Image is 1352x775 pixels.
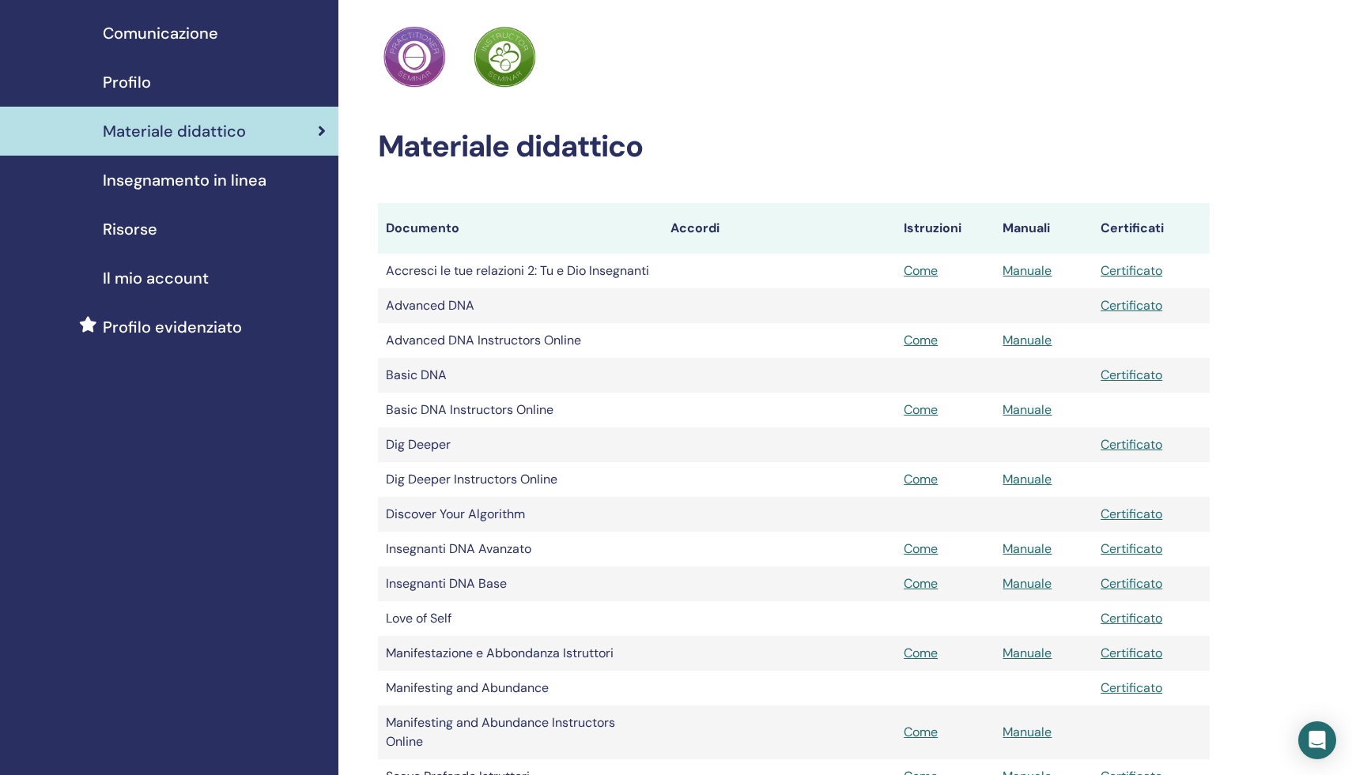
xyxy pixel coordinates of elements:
div: Open Intercom Messenger [1298,721,1336,759]
a: Certificato [1101,367,1162,383]
span: Insegnamento in linea [103,168,266,192]
a: Certificato [1101,610,1162,626]
th: Documento [378,203,663,254]
td: Dig Deeper Instructors Online [378,462,663,497]
span: Comunicazione [103,21,218,45]
th: Istruzioni [896,203,995,254]
a: Manuale [1003,332,1052,348]
a: Certificato [1101,506,1162,522]
a: Manuale [1003,471,1052,487]
td: Insegnanti DNA Avanzato [378,532,663,566]
a: Certificato [1101,679,1162,696]
a: Certificato [1101,436,1162,453]
span: Profilo evidenziato [103,315,242,339]
td: Basic DNA Instructors Online [378,393,663,427]
td: Manifesting and Abundance [378,671,663,705]
a: Certificato [1101,575,1162,592]
td: Advanced DNA [378,288,663,323]
th: Manuali [995,203,1093,254]
a: Come [904,401,938,418]
a: Come [904,724,938,740]
img: Practitioner [383,26,445,88]
a: Come [904,540,938,557]
td: Basic DNA [378,358,663,393]
img: Practitioner [474,26,535,88]
a: Manuale [1003,724,1052,740]
td: Insegnanti DNA Base [378,566,663,601]
a: Come [904,575,938,592]
td: Dig Deeper [378,427,663,462]
a: Certificato [1101,297,1162,314]
a: Come [904,645,938,661]
td: Love of Self [378,601,663,636]
td: Advanced DNA Instructors Online [378,323,663,358]
span: Materiale didattico [103,119,246,143]
td: Discover Your Algorithm [378,497,663,532]
h2: Materiale didattico [378,129,1210,165]
a: Manuale [1003,262,1052,279]
td: Manifestazione e Abbondanza Istruttori [378,636,663,671]
td: Accresci le tue relazioni 2: Tu e Dio Insegnanti [378,254,663,288]
span: Risorse [103,217,157,241]
span: Profilo [103,70,151,94]
td: Manifesting and Abundance Instructors Online [378,705,663,759]
a: Certificato [1101,262,1162,279]
th: Accordi [663,203,897,254]
a: Manuale [1003,401,1052,418]
a: Come [904,332,938,348]
a: Manuale [1003,645,1052,661]
a: Come [904,262,938,279]
a: Certificato [1101,645,1162,661]
th: Certificati [1093,203,1210,254]
a: Manuale [1003,575,1052,592]
a: Manuale [1003,540,1052,557]
a: Certificato [1101,540,1162,557]
span: Il mio account [103,266,209,290]
a: Come [904,471,938,487]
